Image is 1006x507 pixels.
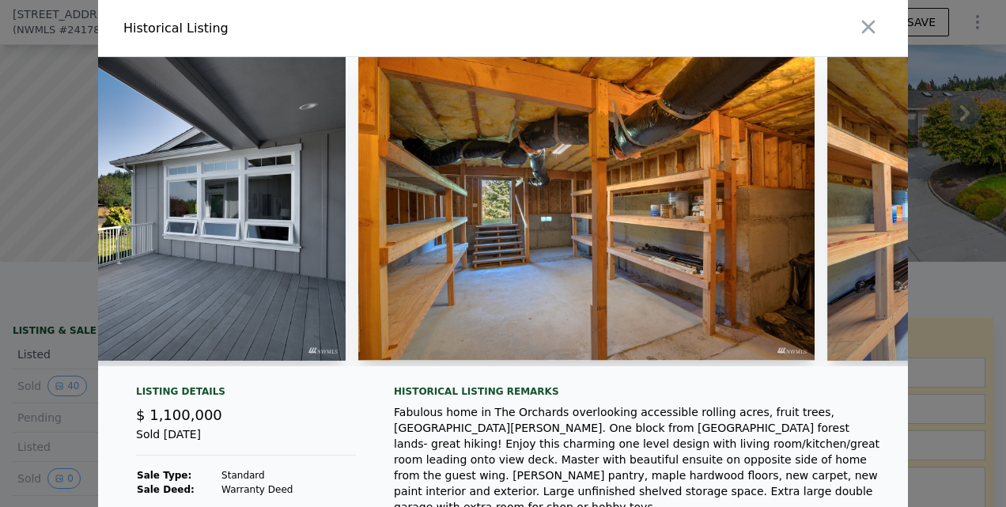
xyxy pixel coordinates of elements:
[136,426,356,456] div: Sold [DATE]
[221,468,356,482] td: Standard
[358,57,814,361] img: Property Img
[136,407,222,423] span: $ 1,100,000
[394,385,883,398] div: Historical Listing remarks
[136,385,356,404] div: Listing Details
[137,484,195,495] strong: Sale Deed:
[123,19,497,38] div: Historical Listing
[137,470,191,481] strong: Sale Type:
[221,482,356,497] td: Warranty Deed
